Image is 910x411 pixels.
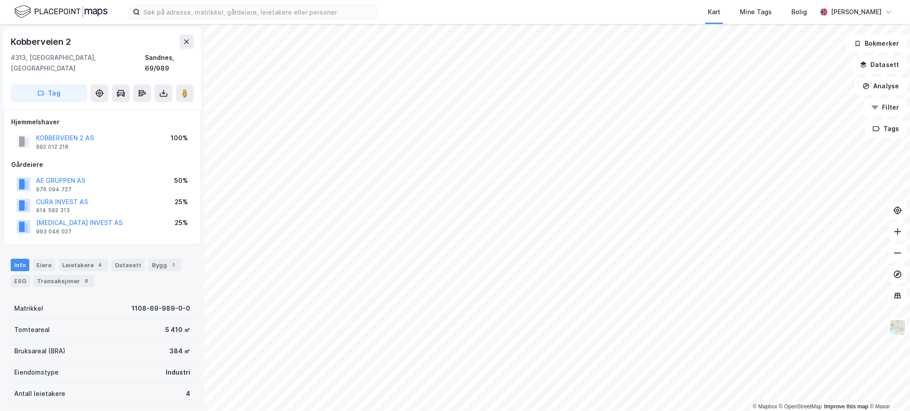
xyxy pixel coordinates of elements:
[59,259,108,271] div: Leietakere
[866,368,910,411] div: Kontrollprogram for chat
[11,275,30,287] div: ESG
[36,143,68,150] div: 992 012 218
[11,84,87,102] button: Tag
[33,259,55,271] div: Eiere
[846,35,906,52] button: Bokmerker
[855,77,906,95] button: Analyse
[866,368,910,411] iframe: Chat Widget
[165,324,190,335] div: 5 410 ㎡
[864,99,906,116] button: Filter
[11,159,193,170] div: Gårdeiere
[889,319,906,336] img: Z
[740,7,772,17] div: Mine Tags
[14,324,50,335] div: Tomteareal
[831,7,882,17] div: [PERSON_NAME]
[14,303,43,314] div: Matrikkel
[112,259,145,271] div: Datasett
[36,186,72,193] div: 976 094 727
[852,56,906,74] button: Datasett
[169,261,178,269] div: 1
[140,5,377,19] input: Søk på adresse, matrikkel, gårdeiere, leietakere eller personer
[96,261,104,269] div: 4
[36,228,72,235] div: 993 046 027
[865,120,906,138] button: Tags
[33,275,94,287] div: Transaksjoner
[36,207,70,214] div: 914 592 313
[148,259,181,271] div: Bygg
[169,346,190,356] div: 384 ㎡
[708,7,720,17] div: Kart
[11,35,72,49] div: Kobberveien 2
[14,367,59,378] div: Eiendomstype
[14,346,65,356] div: Bruksareal (BRA)
[166,367,190,378] div: Industri
[753,403,777,410] a: Mapbox
[175,197,188,207] div: 25%
[779,403,822,410] a: OpenStreetMap
[11,117,193,127] div: Hjemmelshaver
[11,52,145,74] div: 4313, [GEOGRAPHIC_DATA], [GEOGRAPHIC_DATA]
[145,52,194,74] div: Sandnes, 69/989
[186,388,190,399] div: 4
[824,403,868,410] a: Improve this map
[14,388,65,399] div: Antall leietakere
[175,217,188,228] div: 25%
[14,4,108,20] img: logo.f888ab2527a4732fd821a326f86c7f29.svg
[171,133,188,143] div: 100%
[174,175,188,186] div: 50%
[132,303,190,314] div: 1108-69-989-0-0
[11,259,29,271] div: Info
[791,7,807,17] div: Bolig
[82,277,91,285] div: 8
